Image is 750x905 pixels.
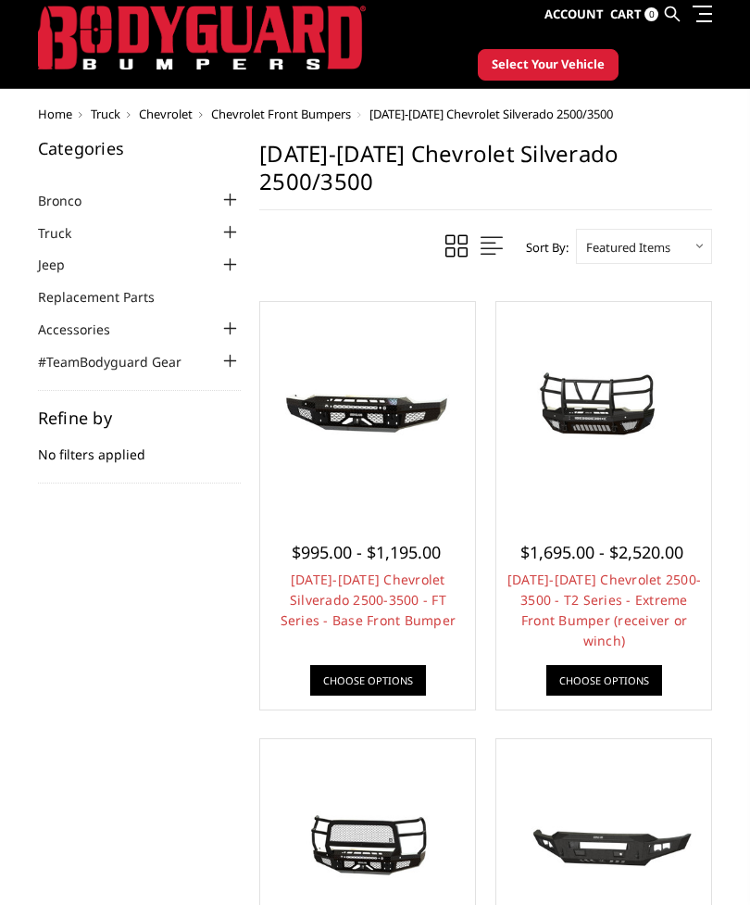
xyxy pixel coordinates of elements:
[501,361,706,457] img: 2020-2023 Chevrolet 2500-3500 - T2 Series - Extreme Front Bumper (receiver or winch)
[292,541,441,563] span: $995.00 - $1,195.00
[211,106,351,122] a: Chevrolet Front Bumpers
[478,49,619,81] button: Select Your Vehicle
[310,665,426,696] a: Choose Options
[38,223,94,243] a: Truck
[501,307,706,512] a: 2020-2023 Chevrolet 2500-3500 - T2 Series - Extreme Front Bumper (receiver or winch) 2020-2023 Ch...
[546,665,662,696] a: Choose Options
[520,541,683,563] span: $1,695.00 - $2,520.00
[369,106,613,122] span: [DATE]-[DATE] Chevrolet Silverado 2500/3500
[38,6,366,70] img: BODYGUARD BUMPERS
[38,320,133,339] a: Accessories
[38,140,242,157] h5: Categories
[91,106,120,122] a: Truck
[544,6,604,22] span: Account
[265,363,470,456] img: 2020-2023 Chevrolet Silverado 2500-3500 - FT Series - Base Front Bumper
[38,191,105,210] a: Bronco
[265,307,470,512] a: 2020-2023 Chevrolet Silverado 2500-3500 - FT Series - Base Front Bumper 2020-2023 Chevrolet Silve...
[501,790,706,902] img: 2020-2023 Chevrolet 2500-3500 - A2L Series - Base Front Bumper (Non Winch)
[139,106,193,122] a: Chevrolet
[259,140,712,210] h1: [DATE]-[DATE] Chevrolet Silverado 2500/3500
[492,56,605,74] span: Select Your Vehicle
[38,255,88,274] a: Jeep
[644,7,658,21] span: 0
[265,800,470,893] img: 2020-2023 Chevrolet Silverado 2500-3500 - FT Series - Extreme Front Bumper
[516,233,569,261] label: Sort By:
[507,571,701,649] a: [DATE]-[DATE] Chevrolet 2500-3500 - T2 Series - Extreme Front Bumper (receiver or winch)
[38,287,178,307] a: Replacement Parts
[610,6,642,22] span: Cart
[38,106,72,122] a: Home
[38,352,205,371] a: #TeamBodyguard Gear
[38,409,242,484] div: No filters applied
[38,409,242,426] h5: Refine by
[281,571,456,629] a: [DATE]-[DATE] Chevrolet Silverado 2500-3500 - FT Series - Base Front Bumper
